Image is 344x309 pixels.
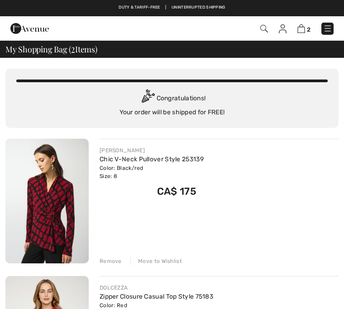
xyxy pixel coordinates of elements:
[157,185,196,197] span: CA$ 175
[100,155,204,163] a: Chic V-Neck Pullover Style 253139
[307,26,311,33] span: 2
[260,25,268,33] img: Search
[100,284,213,292] div: DOLCEZZA
[100,164,204,180] div: Color: Black/red Size: 8
[5,45,97,53] span: My Shopping Bag ( Items)
[16,89,328,117] div: Congratulations! Your order will be shipped for FREE!
[100,257,122,265] div: Remove
[5,139,89,263] img: Chic V-Neck Pullover Style 253139
[71,43,75,54] span: 2
[139,89,157,108] img: Congratulation2.svg
[323,24,332,33] img: Menu
[130,257,182,265] div: Move to Wishlist
[10,19,49,37] img: 1ère Avenue
[10,24,49,32] a: 1ère Avenue
[100,146,204,154] div: [PERSON_NAME]
[297,24,311,33] a: 2
[279,24,287,33] img: My Info
[100,293,213,300] a: Zipper Closure Casual Top Style 75183
[297,24,305,33] img: Shopping Bag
